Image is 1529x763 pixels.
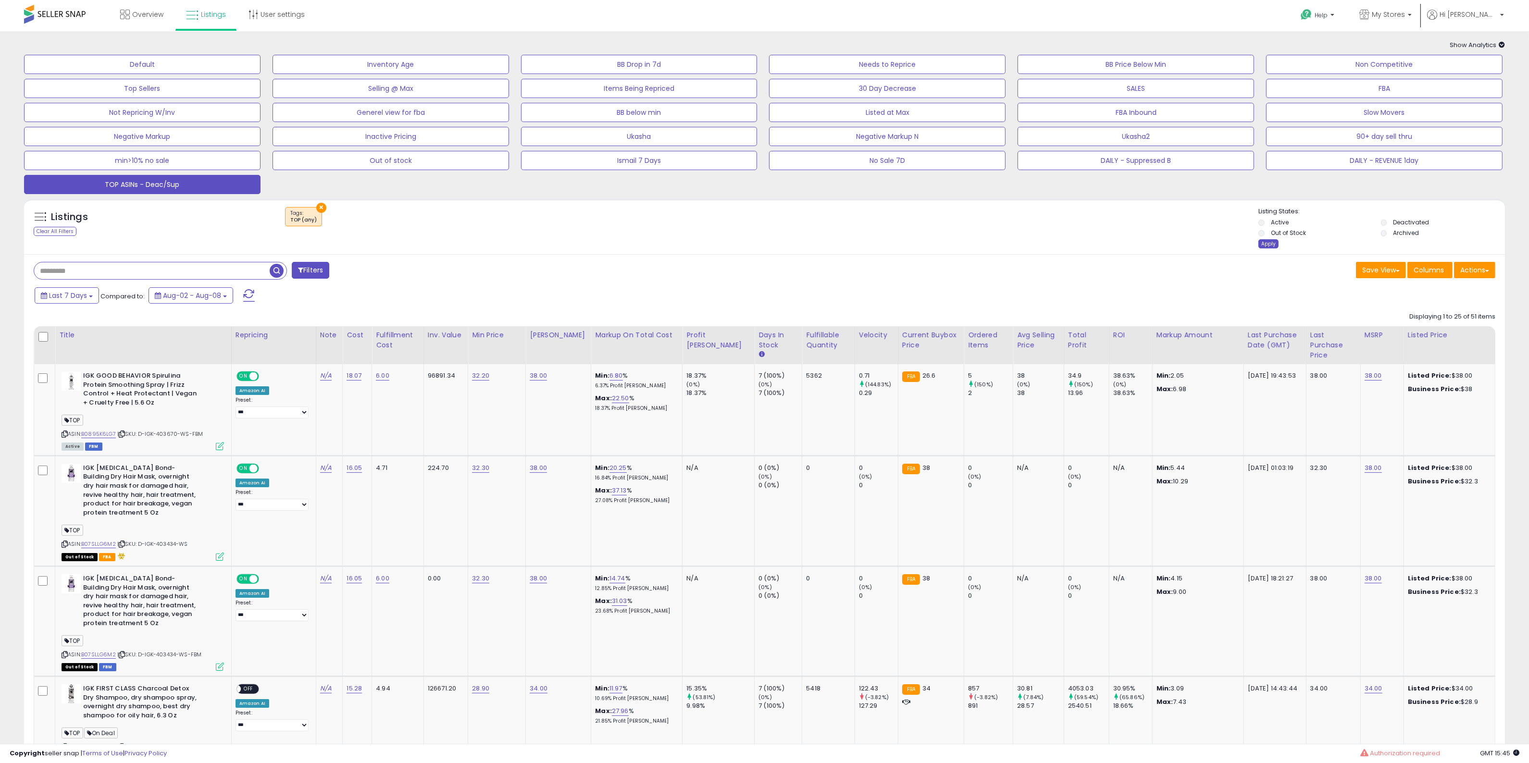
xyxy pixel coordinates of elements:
[1068,389,1109,397] div: 13.96
[273,151,509,170] button: Out of stock
[320,371,332,381] a: N/A
[62,553,98,561] span: All listings that are currently out of stock and unavailable for purchase on Amazon
[237,372,249,381] span: ON
[1408,463,1452,472] b: Listed Price:
[595,597,675,615] div: %
[376,464,416,472] div: 4.71
[902,371,920,382] small: FBA
[922,371,936,380] span: 26.6
[62,663,98,671] span: All listings that are currently out of stock and unavailable for purchase on Amazon
[62,684,81,703] img: 41tdq19Q0aL._SL40_.jpg
[769,103,1006,122] button: Listed at Max
[1018,103,1254,122] button: FBA Inbound
[521,127,758,146] button: Ukasha
[347,371,361,381] a: 18.07
[1310,330,1356,360] div: Last Purchase Price
[1315,11,1328,19] span: Help
[865,381,891,388] small: (144.83%)
[758,389,802,397] div: 7 (100%)
[428,574,460,583] div: 0.00
[968,481,1013,490] div: 0
[902,464,920,474] small: FBA
[1068,574,1109,583] div: 0
[1156,588,1236,596] p: 9.00
[1266,103,1503,122] button: Slow Movers
[472,371,489,381] a: 32.20
[316,203,326,213] button: ×
[806,330,850,350] div: Fulfillable Quantity
[1258,207,1505,216] p: Listing States:
[859,389,898,397] div: 0.29
[758,464,802,472] div: 0 (0%)
[968,684,1013,693] div: 857
[591,326,683,364] th: The percentage added to the cost of goods (COGS) that forms the calculator for Min & Max prices.
[1156,587,1173,596] strong: Max:
[82,749,123,758] a: Terms of Use
[595,394,612,403] b: Max:
[1356,262,1406,278] button: Save View
[612,596,627,606] a: 31.03
[347,574,362,583] a: 16.05
[1414,265,1444,275] span: Columns
[1408,588,1488,596] div: $32.3
[1372,10,1405,19] span: My Stores
[521,151,758,170] button: Ismail 7 Days
[974,693,998,701] small: (-3.82%)
[236,489,309,511] div: Preset:
[376,574,389,583] a: 6.00
[34,227,76,236] div: Clear All Filters
[62,443,84,451] span: All listings currently available for purchase on Amazon
[149,287,233,304] button: Aug-02 - Aug-08
[769,127,1006,146] button: Negative Markup N
[1156,574,1171,583] strong: Min:
[859,371,898,380] div: 0.71
[1393,218,1429,226] label: Deactivated
[347,330,368,340] div: Cost
[236,600,309,621] div: Preset:
[1017,574,1057,583] div: N/A
[758,684,802,693] div: 7 (100%)
[595,596,612,605] b: Max:
[686,330,750,350] div: Profit [PERSON_NAME]
[595,371,675,389] div: %
[758,591,802,600] div: 0 (0%)
[595,574,675,592] div: %
[81,651,116,659] a: B07SLLG6M2
[100,292,145,301] span: Compared to:
[376,330,420,350] div: Fulfillment Cost
[968,574,1013,583] div: 0
[1408,371,1488,380] div: $38.00
[1266,55,1503,74] button: Non Competitive
[290,217,317,223] div: TOP (any)
[521,55,758,74] button: BB Drop in 7d
[859,473,872,480] small: (0%)
[1365,684,1382,693] a: 34.00
[1018,79,1254,98] button: SALES
[376,371,389,381] a: 6.00
[35,287,99,304] button: Last 7 Days
[62,635,83,646] span: TOP
[530,371,547,381] a: 38.00
[1310,464,1353,472] div: 32.30
[612,706,629,716] a: 27.96
[273,103,509,122] button: Generel view for fba
[1113,381,1127,388] small: (0%)
[1017,684,1064,693] div: 30.81
[99,553,115,561] span: FBA
[163,291,221,300] span: Aug-02 - Aug-08
[62,415,83,426] span: TOP
[859,591,898,600] div: 0
[24,175,261,194] button: TOP ASINs - Deac/Sup
[1068,371,1109,380] div: 34.9
[595,684,609,693] b: Min:
[59,330,227,340] div: Title
[472,574,489,583] a: 32.30
[1018,127,1254,146] button: Ukasha2
[124,749,167,758] a: Privacy Policy
[258,372,273,381] span: OFF
[1427,10,1504,31] a: Hi [PERSON_NAME]
[290,209,317,224] span: Tags :
[62,574,81,593] img: 31x3AHjwEKL._SL40_.jpg
[24,55,261,74] button: Default
[758,330,798,350] div: Days In Stock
